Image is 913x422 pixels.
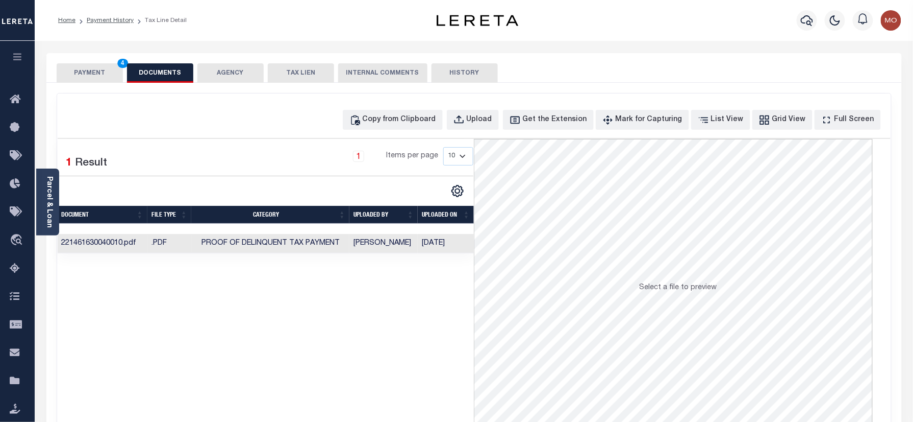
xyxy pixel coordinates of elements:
button: TAX LIEN [268,63,334,83]
th: Document: activate to sort column ascending [58,206,147,224]
button: HISTORY [432,63,498,83]
a: Parcel & Loan [45,176,53,228]
button: Copy from Clipboard [343,110,443,130]
button: INTERNAL COMMENTS [338,63,427,83]
td: [DATE] [418,234,474,254]
label: Result [75,155,108,172]
th: UPLOADED BY: activate to sort column ascending [349,206,418,224]
button: Mark for Capturing [596,110,689,130]
div: Full Screen [834,114,874,126]
div: Mark for Capturing [616,114,682,126]
a: 1 [353,151,364,162]
img: logo-dark.svg [437,15,518,26]
span: Select a file to preview [640,284,717,291]
a: Home [58,17,75,24]
td: .PDF [147,234,192,254]
span: 1 [66,158,72,169]
th: CATEGORY: activate to sort column ascending [191,206,349,224]
button: Full Screen [815,110,881,130]
th: UPLOADED ON: activate to sort column ascending [418,206,474,224]
div: Upload [467,114,492,126]
div: Copy from Clipboard [363,114,436,126]
button: Get the Extension [503,110,594,130]
li: Tax Line Detail [134,16,187,25]
a: Payment History [87,17,134,24]
span: Proof of Delinquent Tax Payment [201,240,340,247]
td: [PERSON_NAME] [349,234,418,254]
button: List View [691,110,750,130]
button: PAYMENT [57,63,123,83]
i: travel_explore [10,234,26,247]
th: FILE TYPE: activate to sort column ascending [147,206,192,224]
button: Grid View [752,110,813,130]
button: AGENCY [197,63,264,83]
td: 221461630040010.pdf [58,234,147,254]
button: Upload [447,110,499,130]
span: 4 [117,59,128,68]
button: DOCUMENTS [127,63,193,83]
div: List View [711,114,744,126]
span: Items per page [386,151,438,162]
div: Get the Extension [523,114,587,126]
div: Grid View [772,114,806,126]
img: svg+xml;base64,PHN2ZyB4bWxucz0iaHR0cDovL3d3dy53My5vcmcvMjAwMC9zdmciIHBvaW50ZXItZXZlbnRzPSJub25lIi... [881,10,901,31]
